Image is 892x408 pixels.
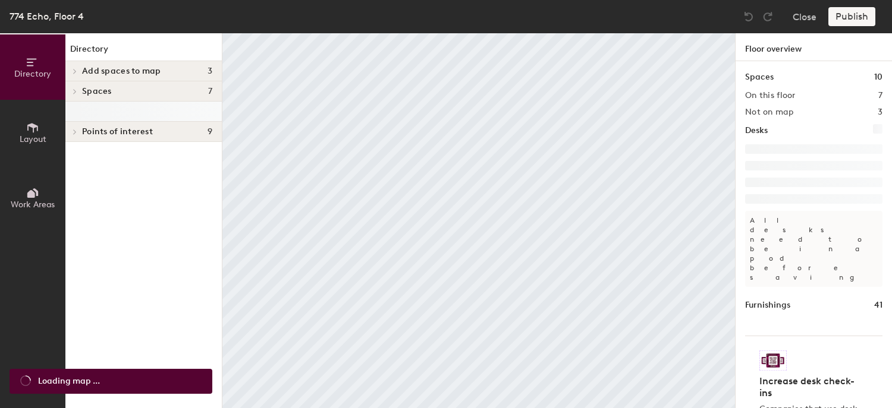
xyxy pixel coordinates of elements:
h1: Spaces [745,71,774,84]
span: Loading map ... [38,375,100,388]
img: Redo [762,11,774,23]
h1: Desks [745,124,768,137]
h2: 7 [878,91,882,100]
button: Close [793,7,816,26]
canvas: Map [222,33,735,408]
span: Layout [20,134,46,144]
span: Directory [14,69,51,79]
h1: 10 [874,71,882,84]
span: Points of interest [82,127,153,137]
h1: Floor overview [736,33,892,61]
h2: On this floor [745,91,796,100]
h2: 3 [878,107,882,117]
h4: Increase desk check-ins [759,375,861,399]
div: 774 Echo, Floor 4 [10,9,84,24]
h1: Furnishings [745,299,790,312]
img: Undo [743,11,755,23]
h2: Not on map [745,107,793,117]
span: Spaces [82,87,112,96]
span: Add spaces to map [82,67,161,76]
h1: 41 [874,299,882,312]
span: 3 [208,67,212,76]
img: Sticker logo [759,350,787,371]
p: All desks need to be in a pod before saving [745,211,882,287]
span: Work Areas [11,200,55,210]
h1: Directory [65,43,222,61]
span: 7 [208,87,212,96]
span: 9 [208,127,212,137]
